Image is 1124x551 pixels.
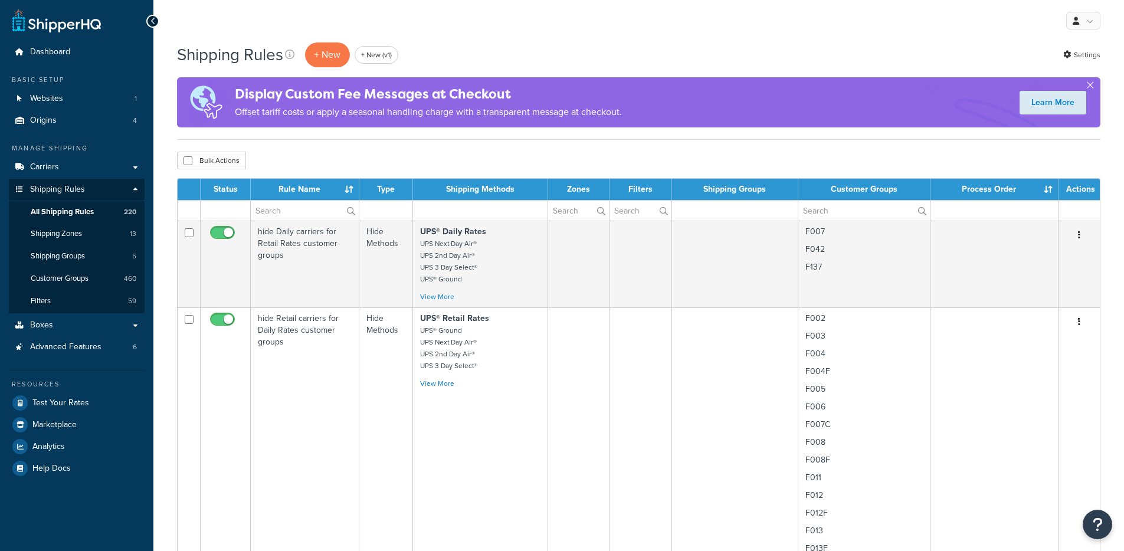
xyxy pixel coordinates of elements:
[9,268,145,290] li: Customer Groups
[805,401,922,413] p: F006
[130,229,136,239] span: 13
[9,436,145,457] a: Analytics
[420,238,477,284] small: UPS Next Day Air® UPS 2nd Day Air® UPS 3 Day Select® UPS® Ground
[9,41,145,63] a: Dashboard
[1063,47,1100,63] a: Settings
[359,221,413,307] td: Hide Methods
[9,201,145,223] a: All Shipping Rules 220
[9,143,145,153] div: Manage Shipping
[805,366,922,378] p: F004F
[32,398,89,408] span: Test Your Rates
[128,296,136,306] span: 59
[12,9,101,32] a: ShipperHQ Home
[9,336,145,358] a: Advanced Features 6
[9,88,145,110] li: Websites
[420,291,454,302] a: View More
[9,336,145,358] li: Advanced Features
[305,42,350,67] p: + New
[805,330,922,342] p: F003
[235,104,622,120] p: Offset tariff costs or apply a seasonal handling charge with a transparent message at checkout.
[609,201,671,221] input: Search
[805,490,922,501] p: F012
[133,116,137,126] span: 4
[9,201,145,223] li: All Shipping Rules
[9,223,145,245] li: Shipping Zones
[9,179,145,201] a: Shipping Rules
[251,201,359,221] input: Search
[805,261,922,273] p: F137
[9,156,145,178] a: Carriers
[9,179,145,313] li: Shipping Rules
[420,325,477,371] small: UPS® Ground UPS Next Day Air® UPS 2nd Day Air® UPS 3 Day Select®
[420,378,454,389] a: View More
[30,185,85,195] span: Shipping Rules
[251,179,359,200] th: Rule Name : activate to sort column ascending
[31,274,89,284] span: Customer Groups
[201,179,251,200] th: Status
[9,314,145,336] a: Boxes
[9,88,145,110] a: Websites 1
[30,162,59,172] span: Carriers
[31,207,94,217] span: All Shipping Rules
[805,383,922,395] p: F005
[124,274,136,284] span: 460
[9,392,145,414] a: Test Your Rates
[135,94,137,104] span: 1
[798,179,930,200] th: Customer Groups
[30,116,57,126] span: Origins
[31,296,51,306] span: Filters
[31,251,85,261] span: Shipping Groups
[177,77,235,127] img: duties-banner-06bc72dcb5fe05cb3f9472aba00be2ae8eb53ab6f0d8bb03d382ba314ac3c341.png
[177,43,283,66] h1: Shipping Rules
[548,179,609,200] th: Zones
[9,75,145,85] div: Basic Setup
[9,245,145,267] li: Shipping Groups
[132,251,136,261] span: 5
[609,179,671,200] th: Filters
[9,245,145,267] a: Shipping Groups 5
[9,110,145,132] li: Origins
[1020,91,1086,114] a: Learn More
[1059,179,1100,200] th: Actions
[30,320,53,330] span: Boxes
[30,342,101,352] span: Advanced Features
[124,207,136,217] span: 220
[805,419,922,431] p: F007C
[133,342,137,352] span: 6
[359,179,413,200] th: Type
[672,179,798,200] th: Shipping Groups
[31,229,82,239] span: Shipping Zones
[9,290,145,312] li: Filters
[32,442,65,452] span: Analytics
[30,47,70,57] span: Dashboard
[930,179,1059,200] th: Process Order : activate to sort column ascending
[798,221,930,307] td: F007
[9,110,145,132] a: Origins 4
[805,525,922,537] p: F013
[251,221,359,307] td: hide Daily carriers for Retail Rates customer groups
[805,348,922,360] p: F004
[32,464,71,474] span: Help Docs
[9,223,145,245] a: Shipping Zones 13
[420,312,489,324] strong: UPS® Retail Rates
[805,437,922,448] p: F008
[9,379,145,389] div: Resources
[420,225,486,238] strong: UPS® Daily Rates
[177,152,246,169] button: Bulk Actions
[9,458,145,479] li: Help Docs
[32,420,77,430] span: Marketplace
[805,472,922,484] p: F011
[9,414,145,435] a: Marketplace
[9,268,145,290] a: Customer Groups 460
[235,84,622,104] h4: Display Custom Fee Messages at Checkout
[798,201,929,221] input: Search
[355,46,398,64] a: + New (v1)
[805,454,922,466] p: F008F
[1083,510,1112,539] button: Open Resource Center
[30,94,63,104] span: Websites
